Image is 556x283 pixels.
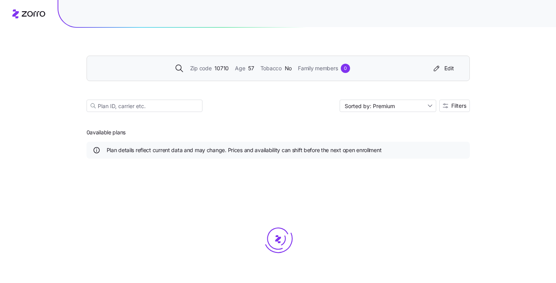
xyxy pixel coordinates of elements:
[87,129,126,136] span: 0 available plans
[432,64,454,72] div: Edit
[341,64,350,73] div: 0
[439,100,470,112] button: Filters
[190,64,212,73] span: Zip code
[260,64,282,73] span: Tobacco
[87,100,202,112] input: Plan ID, carrier etc.
[235,64,245,73] span: Age
[451,103,466,108] span: Filters
[429,62,457,75] button: Edit
[107,146,382,154] span: Plan details reflect current data and may change. Prices and availability can shift before the ne...
[285,64,292,73] span: No
[298,64,338,73] span: Family members
[248,64,254,73] span: 57
[214,64,229,73] span: 10710
[340,100,436,112] input: Sort by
